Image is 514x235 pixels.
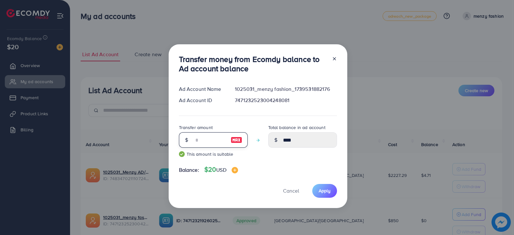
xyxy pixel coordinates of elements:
button: Cancel [275,184,307,198]
div: Ad Account ID [174,97,230,104]
div: 1025031_menzy fashion_1739531882176 [230,85,342,93]
h4: $20 [204,166,238,174]
span: Cancel [283,187,299,194]
img: image [232,167,238,173]
button: Apply [312,184,337,198]
span: Apply [319,187,331,194]
label: Total balance in ad account [268,124,325,131]
small: This amount is suitable [179,151,248,157]
img: guide [179,151,185,157]
h3: Transfer money from Ecomdy balance to Ad account balance [179,55,327,73]
label: Transfer amount [179,124,213,131]
div: Ad Account Name [174,85,230,93]
span: Balance: [179,166,199,174]
img: image [231,136,242,144]
span: USD [216,166,226,173]
div: 7471232523004248081 [230,97,342,104]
